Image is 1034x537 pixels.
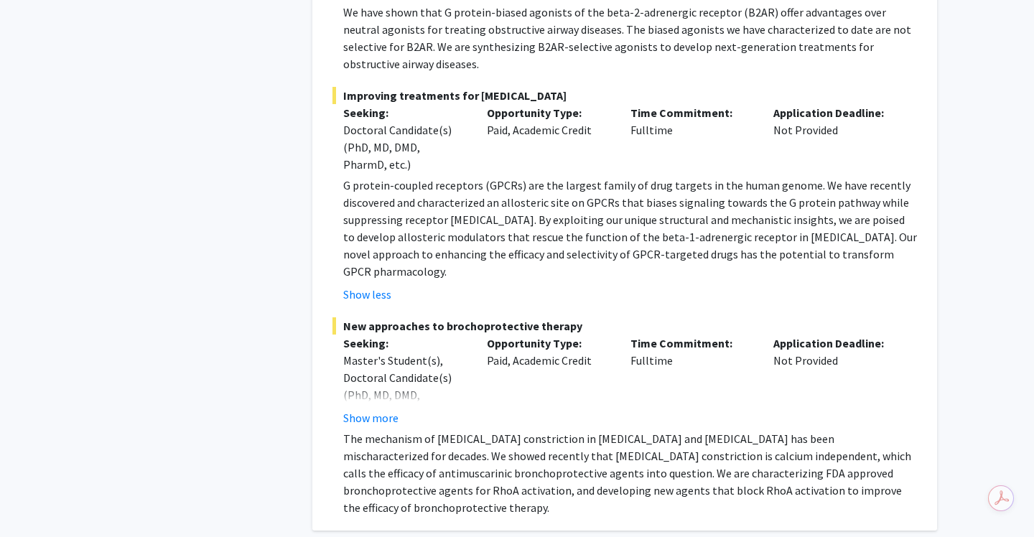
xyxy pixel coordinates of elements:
div: Not Provided [763,104,906,173]
span: New approaches to brochoprotective therapy [332,317,917,335]
button: Show more [343,409,399,426]
p: Application Deadline: [773,104,895,121]
p: The mechanism of [MEDICAL_DATA] constriction in [MEDICAL_DATA] and [MEDICAL_DATA] has been mischa... [343,430,917,516]
span: Improving treatments for [MEDICAL_DATA] [332,87,917,104]
div: Paid, Academic Credit [476,335,620,426]
p: Opportunity Type: [487,335,609,352]
p: Time Commitment: [630,335,753,352]
p: We have shown that G protein-biased agonists of the beta-2-adrenergic receptor (B2AR) offer advan... [343,4,917,73]
div: Not Provided [763,335,906,426]
p: Time Commitment: [630,104,753,121]
button: Show less [343,286,391,303]
div: Fulltime [620,104,763,173]
div: Doctoral Candidate(s) (PhD, MD, DMD, PharmD, etc.) [343,121,465,173]
div: Fulltime [620,335,763,426]
p: Opportunity Type: [487,104,609,121]
p: Seeking: [343,104,465,121]
p: Application Deadline: [773,335,895,352]
p: G protein-coupled receptors (GPCRs) are the largest family of drug targets in the human genome. W... [343,177,917,280]
div: Paid, Academic Credit [476,104,620,173]
div: Master's Student(s), Doctoral Candidate(s) (PhD, MD, DMD, PharmD, etc.) [343,352,465,421]
p: Seeking: [343,335,465,352]
iframe: Chat [11,472,61,526]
